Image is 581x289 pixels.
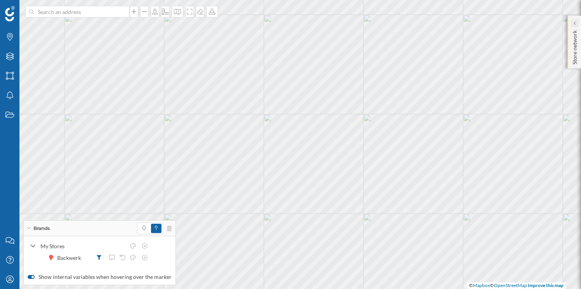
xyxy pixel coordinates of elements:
[33,225,50,232] span: Brands
[473,282,490,288] a: Mapbox
[57,254,85,262] div: Backwerk
[494,282,527,288] a: OpenStreetMap
[16,5,44,12] span: Support
[467,282,565,289] div: © ©
[28,273,172,281] label: Show internal variables when hovering over the marker
[571,27,579,64] p: Store network
[5,6,15,21] img: Geoblink Logo
[40,242,125,250] div: My Stores
[528,282,563,288] a: Improve this map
